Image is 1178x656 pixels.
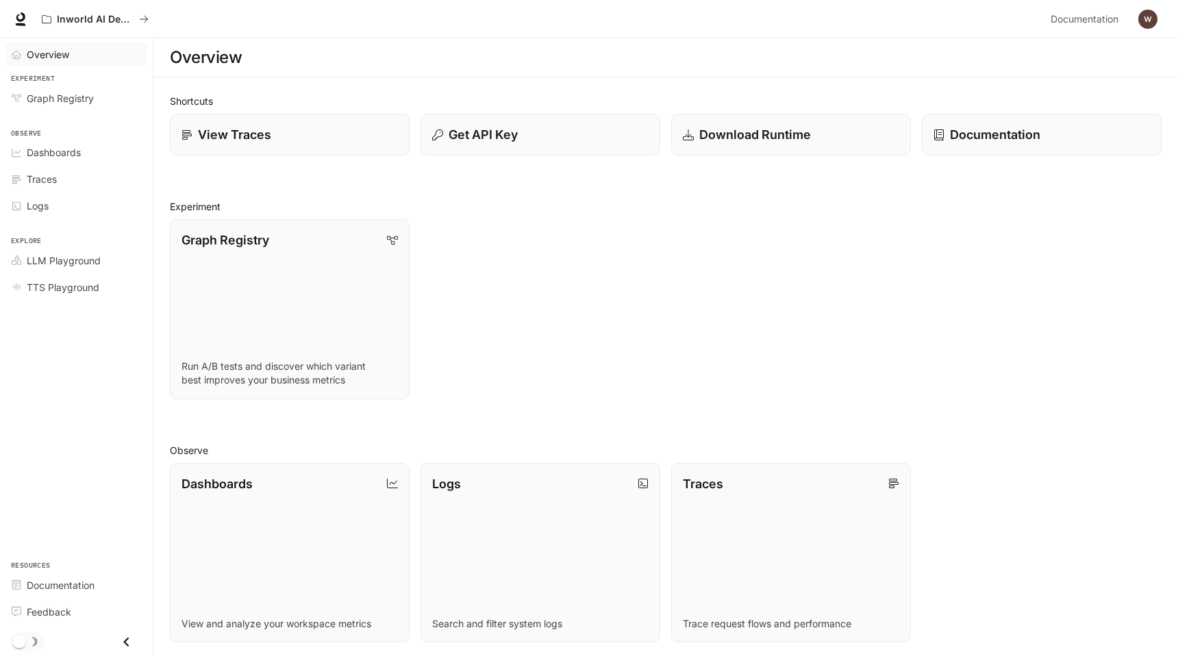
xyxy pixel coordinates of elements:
[5,249,147,273] a: LLM Playground
[1138,10,1157,29] img: User avatar
[27,280,99,294] span: TTS Playground
[5,167,147,191] a: Traces
[5,573,147,597] a: Documentation
[27,145,81,160] span: Dashboards
[699,125,811,144] p: Download Runtime
[922,114,1162,155] a: Documentation
[57,14,134,25] p: Inworld AI Demos
[27,47,69,62] span: Overview
[27,253,101,268] span: LLM Playground
[27,172,57,186] span: Traces
[27,578,95,592] span: Documentation
[5,42,147,66] a: Overview
[170,44,242,71] h1: Overview
[1051,11,1118,28] span: Documentation
[5,275,147,299] a: TTS Playground
[27,605,71,619] span: Feedback
[170,199,1162,214] h2: Experiment
[1134,5,1162,33] button: User avatar
[12,633,26,648] span: Dark mode toggle
[432,617,649,631] p: Search and filter system logs
[449,125,518,144] p: Get API Key
[421,463,660,643] a: LogsSearch and filter system logs
[170,114,410,155] a: View Traces
[181,617,398,631] p: View and analyze your workspace metrics
[671,114,911,155] a: Download Runtime
[1045,5,1129,33] a: Documentation
[111,628,142,656] button: Close drawer
[36,5,155,33] button: All workspaces
[170,94,1162,108] h2: Shortcuts
[671,463,911,643] a: TracesTrace request flows and performance
[950,125,1040,144] p: Documentation
[27,91,94,105] span: Graph Registry
[198,125,271,144] p: View Traces
[683,617,899,631] p: Trace request flows and performance
[181,231,269,249] p: Graph Registry
[181,359,398,387] p: Run A/B tests and discover which variant best improves your business metrics
[170,463,410,643] a: DashboardsView and analyze your workspace metrics
[181,475,253,493] p: Dashboards
[432,475,461,493] p: Logs
[5,140,147,164] a: Dashboards
[5,600,147,624] a: Feedback
[170,219,410,399] a: Graph RegistryRun A/B tests and discover which variant best improves your business metrics
[683,475,723,493] p: Traces
[421,114,660,155] button: Get API Key
[5,194,147,218] a: Logs
[27,199,49,213] span: Logs
[170,443,1162,457] h2: Observe
[5,86,147,110] a: Graph Registry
